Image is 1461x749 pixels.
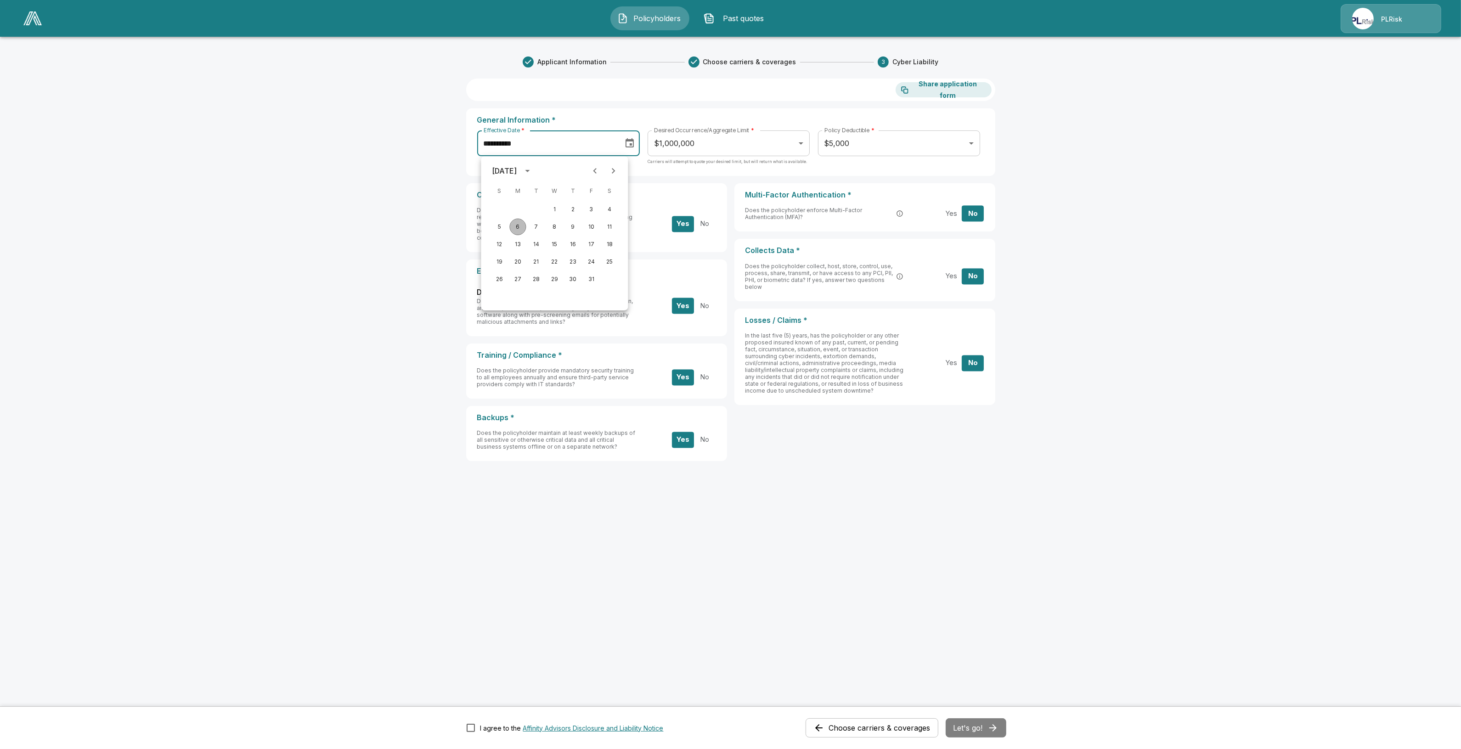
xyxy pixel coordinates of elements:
label: Effective Date [484,126,525,134]
span: Monday [510,182,526,200]
button: I agree to the [523,723,664,733]
button: 14 [528,236,545,253]
button: Choose date [621,134,639,152]
button: 15 [547,236,563,253]
button: 12 [491,236,508,253]
button: calendar view is open, switch to year view [520,163,536,179]
button: No [694,298,716,314]
p: Cyber Crime * [477,191,716,199]
button: Multi-Factor Authentication (MFA) is a security process that requires users to provide two or mor... [895,209,904,218]
button: Choose carriers & coverages [806,718,938,738]
button: 10 [583,219,600,235]
p: PLRisk [1381,15,1402,24]
div: $5,000 [818,130,980,156]
button: No [694,369,716,385]
button: 31 [583,271,600,287]
button: 8 [547,219,563,235]
button: Yes [672,298,694,314]
p: Backups * [477,413,716,422]
button: 17 [583,236,600,253]
button: 3 [583,201,600,218]
div: $1,000,000 [648,130,810,156]
img: Agency Icon [1352,8,1374,29]
span: Past quotes [718,13,769,24]
span: Saturday [602,182,618,200]
span: Does the policyholder enforce Multi-Factor Authentication (MFA)? [745,207,894,220]
span: Thursday [565,182,581,200]
button: Yes [672,216,694,232]
p: Collects Data * [745,246,984,255]
p: Carriers will attempt to quote your desired limit, but will return what is available. [648,158,807,177]
img: Past quotes Icon [704,13,715,24]
span: Cyber Liability [892,57,938,67]
button: 13 [510,236,526,253]
button: Yes [940,206,962,222]
button: 21 [528,253,545,270]
span: Tuesday [528,182,545,200]
img: AA Logo [23,11,42,25]
button: 9 [565,219,581,235]
button: No [694,216,716,232]
button: 22 [547,253,563,270]
button: 29 [547,271,563,287]
span: Does the policyholder collect, host, store, control, use, process, share, transmit, or have acces... [745,263,894,290]
button: 24 [583,253,600,270]
p: General Information * [477,116,984,124]
span: Applicant Information [537,57,607,67]
button: 1 [547,201,563,218]
button: 4 [602,201,618,218]
text: 3 [881,59,885,66]
button: 30 [565,271,581,287]
button: Yes [672,369,694,385]
span: Policyholders [632,13,683,24]
button: 25 [602,253,618,270]
button: Previous month [586,162,604,180]
span: Choose carriers & coverages [703,57,796,67]
button: No [694,432,716,448]
button: 27 [510,271,526,287]
button: 16 [565,236,581,253]
span: Sunday [491,182,508,200]
button: No [962,206,984,222]
button: No [962,355,984,371]
span: Does the policyholder provide mandatory security training to all employees annually and ensure th... [477,367,634,388]
p: Encryption * [477,267,716,276]
button: Policyholders IconPolicyholders [610,6,689,30]
button: 19 [491,253,508,270]
button: Yes [940,268,962,284]
span: Do policyholder employees authenticate fund transfer requests, prevent unauthorized employees fro... [477,207,633,241]
button: 2 [565,201,581,218]
button: 26 [491,271,508,287]
button: 6 [510,219,526,235]
span: Devices [477,287,505,298]
button: 23 [565,253,581,270]
button: 20 [510,253,526,270]
div: I agree to the [480,723,664,733]
label: Policy Deductible [824,126,874,134]
a: Agency IconPLRisk [1341,4,1441,33]
span: In the last five (5) years, has the policyholder or any other proposed insured known of any past,... [745,332,904,394]
button: 11 [602,219,618,235]
button: PCI: Payment card information. PII: Personally Identifiable Information (names, SSNs, addresses).... [895,272,904,281]
button: 28 [528,271,545,287]
button: Next month [604,162,623,180]
span: Does the policyholder protect all devices with encryption, anti-virus, anti-malware, and/or endpo... [477,298,633,325]
button: Yes [940,355,962,371]
button: Past quotes IconPast quotes [697,6,776,30]
button: 18 [602,236,618,253]
p: Training / Compliance * [477,351,716,360]
button: No [962,268,984,284]
button: 5 [491,219,508,235]
div: [DATE] [492,165,517,176]
span: Does the policyholder maintain at least weekly backups of all sensitive or otherwise critical dat... [477,429,636,450]
button: 7 [528,219,545,235]
button: Share application form [896,82,992,97]
p: Multi-Factor Authentication * [745,191,984,199]
span: Friday [583,182,600,200]
button: Yes [672,432,694,448]
span: Wednesday [547,182,563,200]
label: Desired Occurrence/Aggregate Limit [654,126,754,134]
p: Losses / Claims * [745,316,984,325]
